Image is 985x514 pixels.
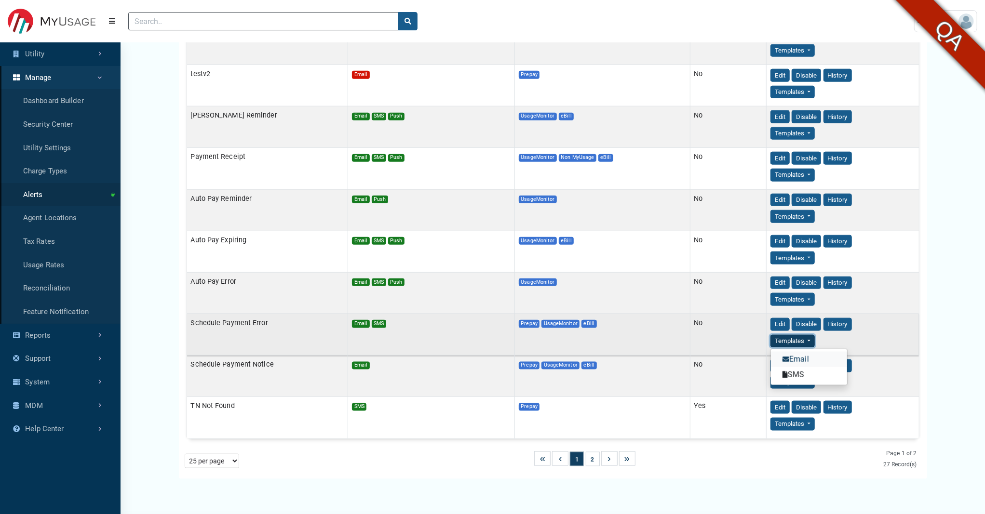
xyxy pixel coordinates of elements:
div: Page 1 of 2 [809,449,917,458]
span: SMS [372,154,386,162]
span: UsageMonitor [519,278,557,286]
span: Email [352,196,369,203]
button: Edit [770,318,790,331]
span: eBill [559,113,574,120]
span: Email [352,278,369,286]
span: eBill [559,237,574,245]
span: UsageMonitor [519,196,557,203]
td: [PERSON_NAME] Reminder [187,106,348,148]
button: Edit [770,69,790,82]
span: Push [388,113,405,120]
td: eBill [187,23,348,65]
span: Prepay [519,320,540,328]
ul: Templates [770,349,848,385]
a: User Settings [914,10,977,32]
button: Edit [770,277,790,290]
button: History [823,152,852,165]
span: SMS [372,278,386,286]
td: Yes [690,397,767,438]
td: testv2 [187,65,348,106]
button: History [823,69,852,82]
span: Email [352,320,369,328]
button: Last Page [619,451,635,466]
button: Disable [792,194,821,207]
button: Templates [770,169,814,182]
button: History [823,318,852,331]
span: UsageMonitor [519,154,557,162]
button: Templates [770,44,814,57]
span: eBill [598,154,613,162]
td: No [690,231,767,272]
button: Templates [770,210,814,223]
span: Email [352,237,369,245]
span: Push [372,196,388,203]
button: Disable [792,69,821,82]
span: Non MyUsage [559,154,596,162]
td: Payment Receipt [187,148,348,189]
span: SMS [372,320,386,328]
button: Disable [792,277,821,290]
span: UsageMonitor [541,320,580,328]
td: No [690,189,767,231]
span: User Settings [918,16,958,26]
td: Schedule Payment Error [187,314,348,356]
span: SMS [372,113,386,120]
button: Disable [792,401,821,414]
button: Edit [770,152,790,165]
td: Auto Pay Expiring [187,231,348,272]
span: Prepay [519,71,540,79]
button: Templates [770,251,814,264]
td: Schedule Payment Notice [187,356,348,397]
td: TN Not Found [187,397,348,438]
td: Auto Pay Reminder [187,189,348,231]
button: History [823,235,852,248]
button: search [398,12,418,30]
button: Templates [770,293,814,306]
span: SMS [352,403,366,411]
span: Prepay [519,362,540,369]
button: Disable [792,318,821,331]
div: 27 Record(s) [809,460,917,469]
td: No [690,356,767,397]
span: Push [388,278,405,286]
button: Next Page [601,451,618,466]
span: UsageMonitor [519,113,557,120]
td: No [690,272,767,314]
button: Menu [103,13,121,30]
td: No [690,314,767,356]
button: Edit [770,194,790,207]
span: Email [352,113,369,120]
button: 1 [570,452,584,466]
td: No [690,23,767,65]
span: Email [352,362,369,369]
button: Templates [770,127,814,140]
a: Email [771,352,847,367]
span: SMS [372,237,386,245]
button: Templates [770,335,814,348]
button: Previous Page [552,451,568,466]
span: Push [388,237,405,245]
button: Disable [792,235,821,248]
button: History [823,401,852,414]
button: First Page [534,451,551,466]
td: No [690,106,767,148]
select: Pagination dropdown [185,454,239,468]
button: Templates [770,418,814,431]
button: Edit [770,401,790,414]
button: 2 [586,452,600,466]
span: eBill [581,362,596,369]
button: History [823,194,852,207]
td: Auto Pay Error [187,272,348,314]
button: History [823,277,852,290]
button: Disable [792,110,821,123]
span: Email [352,71,369,79]
button: History [823,110,852,123]
span: eBill [581,320,596,328]
button: Edit [770,110,790,123]
button: Templates [770,86,814,99]
span: UsageMonitor [541,362,580,369]
button: Edit [770,235,790,248]
td: No [690,65,767,106]
img: ESITESTV3 Logo [8,9,95,34]
td: No [690,148,767,189]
